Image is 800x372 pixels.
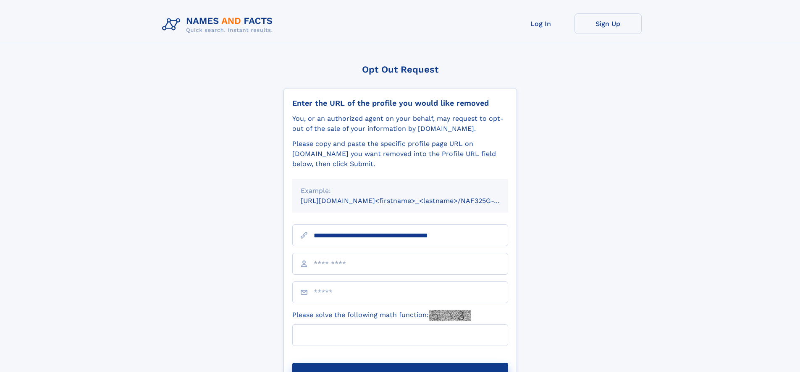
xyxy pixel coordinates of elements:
div: Please copy and paste the specific profile page URL on [DOMAIN_NAME] you want removed into the Pr... [292,139,508,169]
label: Please solve the following math function: [292,310,471,321]
div: You, or an authorized agent on your behalf, may request to opt-out of the sale of your informatio... [292,114,508,134]
div: Opt Out Request [283,64,517,75]
img: Logo Names and Facts [159,13,280,36]
div: Enter the URL of the profile you would like removed [292,99,508,108]
a: Log In [507,13,574,34]
small: [URL][DOMAIN_NAME]<firstname>_<lastname>/NAF325G-xxxxxxxx [301,197,524,205]
div: Example: [301,186,500,196]
a: Sign Up [574,13,642,34]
